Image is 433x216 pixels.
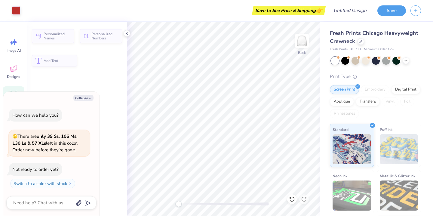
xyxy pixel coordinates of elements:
[333,134,371,164] img: Standard
[73,95,94,101] button: Collapse
[380,134,419,164] img: Puff Ink
[356,97,380,106] div: Transfers
[380,173,415,179] span: Metallic & Glitter Ink
[12,133,78,153] span: There are left in this color. Order now before they're gone.
[333,126,349,133] span: Standard
[7,48,21,53] span: Image AI
[80,29,122,43] button: Personalized Numbers
[12,133,78,146] strong: only 39 Ss, 106 Ms, 130 Ls & 57 XLs
[329,5,373,17] input: Untitled Design
[361,85,389,94] div: Embroidery
[364,47,394,52] span: Minimum Order: 12 +
[382,97,398,106] div: Vinyl
[400,97,414,106] div: Foil
[32,29,74,43] button: Personalized Names
[12,112,59,118] div: How can we help you?
[330,29,418,45] span: Fresh Prints Chicago Heavyweight Crewneck
[12,166,59,172] div: Not ready to order yet?
[44,32,71,40] span: Personalized Names
[333,181,371,211] img: Neon Ink
[176,201,182,207] div: Accessibility label
[91,32,118,40] span: Personalized Numbers
[377,5,406,16] button: Save
[330,97,354,106] div: Applique
[330,47,348,52] span: Fresh Prints
[253,6,324,15] div: Save to See Price & Shipping
[298,50,306,55] div: Back
[316,7,322,14] span: 👉
[10,179,75,188] button: Switch to a color with stock
[333,173,347,179] span: Neon Ink
[330,85,359,94] div: Screen Print
[330,109,359,118] div: Rhinestones
[391,85,420,94] div: Digital Print
[32,55,77,66] button: Add Text
[380,181,419,211] img: Metallic & Glitter Ink
[330,73,421,80] div: Print Type
[351,47,361,52] span: # FP88
[7,74,20,79] span: Designs
[296,35,308,47] img: Back
[380,126,392,133] span: Puff Ink
[44,59,73,63] span: Add Text
[12,134,17,139] span: 🫣
[68,182,72,185] img: Switch to a color with stock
